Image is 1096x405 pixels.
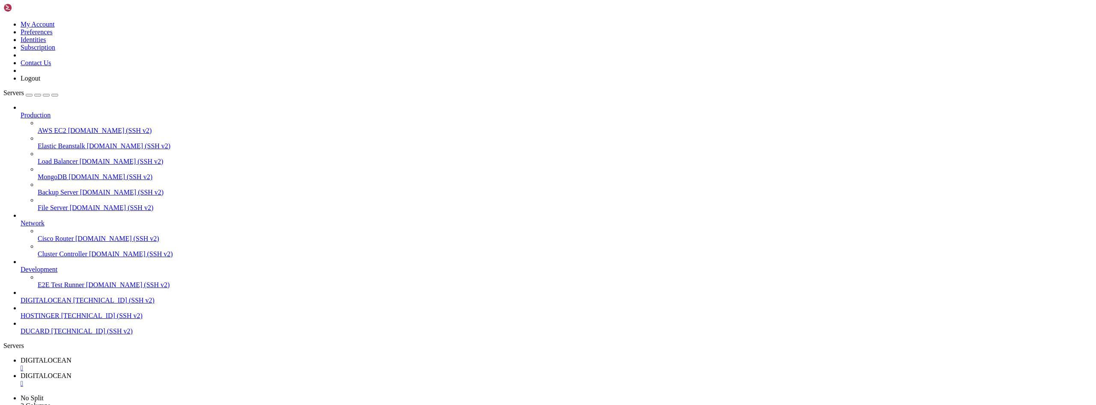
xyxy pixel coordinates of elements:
[21,297,71,304] span: DIGITALOCEAN
[38,127,1093,135] a: AWS EC2 [DOMAIN_NAME] (SSH v2)
[38,196,1093,212] li: File Server [DOMAIN_NAME] (SSH v2)
[21,312,1093,320] a: HOSTINGER [TECHNICAL_ID] (SSH v2)
[21,297,1093,304] a: DIGITALOCEAN [TECHNICAL_ID] (SSH v2)
[51,327,133,335] span: [TECHNICAL_ID] (SSH v2)
[38,158,78,165] span: Load Balancer
[21,36,46,43] a: Identities
[80,189,164,196] span: [DOMAIN_NAME] (SSH v2)
[75,235,159,242] span: [DOMAIN_NAME] (SSH v2)
[21,327,1093,335] a: DUCARD [TECHNICAL_ID] (SSH v2)
[21,320,1093,335] li: DUCARD [TECHNICAL_ID] (SSH v2)
[38,227,1093,243] li: Cisco Router [DOMAIN_NAME] (SSH v2)
[21,312,60,319] span: HOSTINGER
[3,11,7,18] div: (0, 1)
[3,3,53,12] img: Shellngn
[38,142,1093,150] a: Elastic Beanstalk [DOMAIN_NAME] (SSH v2)
[38,189,1093,196] a: Backup Server [DOMAIN_NAME] (SSH v2)
[38,273,1093,289] li: E2E Test Runner [DOMAIN_NAME] (SSH v2)
[38,119,1093,135] li: AWS EC2 [DOMAIN_NAME] (SSH v2)
[38,243,1093,258] li: Cluster Controller [DOMAIN_NAME] (SSH v2)
[38,127,66,134] span: AWS EC2
[21,357,1093,372] a: DIGITALOCEAN
[38,250,87,258] span: Cluster Controller
[3,89,58,96] a: Servers
[21,104,1093,212] li: Production
[3,3,985,11] x-row: Connecting [TECHNICAL_ID]...
[3,89,24,96] span: Servers
[68,173,152,180] span: [DOMAIN_NAME] (SSH v2)
[21,372,71,379] span: DIGITALOCEAN
[21,212,1093,258] li: Network
[38,135,1093,150] li: Elastic Beanstalk [DOMAIN_NAME] (SSH v2)
[38,235,74,242] span: Cisco Router
[21,380,1093,387] a: 
[21,258,1093,289] li: Development
[21,28,53,36] a: Preferences
[21,21,55,28] a: My Account
[38,158,1093,165] a: Load Balancer [DOMAIN_NAME] (SSH v2)
[86,281,170,288] span: [DOMAIN_NAME] (SSH v2)
[38,250,1093,258] a: Cluster Controller [DOMAIN_NAME] (SSH v2)
[21,304,1093,320] li: HOSTINGER [TECHNICAL_ID] (SSH v2)
[21,44,55,51] a: Subscription
[21,266,1093,273] a: Development
[21,219,45,227] span: Network
[38,142,85,150] span: Elastic Beanstalk
[68,127,152,134] span: [DOMAIN_NAME] (SSH v2)
[21,364,1093,372] a: 
[3,342,1093,350] div: Servers
[38,235,1093,243] a: Cisco Router [DOMAIN_NAME] (SSH v2)
[21,394,44,402] a: No Split
[38,165,1093,181] li: MongoDB [DOMAIN_NAME] (SSH v2)
[73,297,155,304] span: [TECHNICAL_ID] (SSH v2)
[21,327,50,335] span: DUCARD
[21,111,1093,119] a: Production
[87,142,171,150] span: [DOMAIN_NAME] (SSH v2)
[80,158,164,165] span: [DOMAIN_NAME] (SSH v2)
[38,281,1093,289] a: E2E Test Runner [DOMAIN_NAME] (SSH v2)
[38,181,1093,196] li: Backup Server [DOMAIN_NAME] (SSH v2)
[38,150,1093,165] li: Load Balancer [DOMAIN_NAME] (SSH v2)
[21,111,51,119] span: Production
[21,219,1093,227] a: Network
[21,357,71,364] span: DIGITALOCEAN
[21,372,1093,387] a: DIGITALOCEAN
[3,3,985,11] x-row: Connection timed out
[21,289,1093,304] li: DIGITALOCEAN [TECHNICAL_ID] (SSH v2)
[21,75,40,82] a: Logout
[38,204,1093,212] a: File Server [DOMAIN_NAME] (SSH v2)
[38,204,68,211] span: File Server
[61,312,143,319] span: [TECHNICAL_ID] (SSH v2)
[38,173,1093,181] a: MongoDB [DOMAIN_NAME] (SSH v2)
[21,266,57,273] span: Development
[38,173,67,180] span: MongoDB
[70,204,154,211] span: [DOMAIN_NAME] (SSH v2)
[21,59,51,66] a: Contact Us
[38,189,78,196] span: Backup Server
[89,250,173,258] span: [DOMAIN_NAME] (SSH v2)
[38,281,84,288] span: E2E Test Runner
